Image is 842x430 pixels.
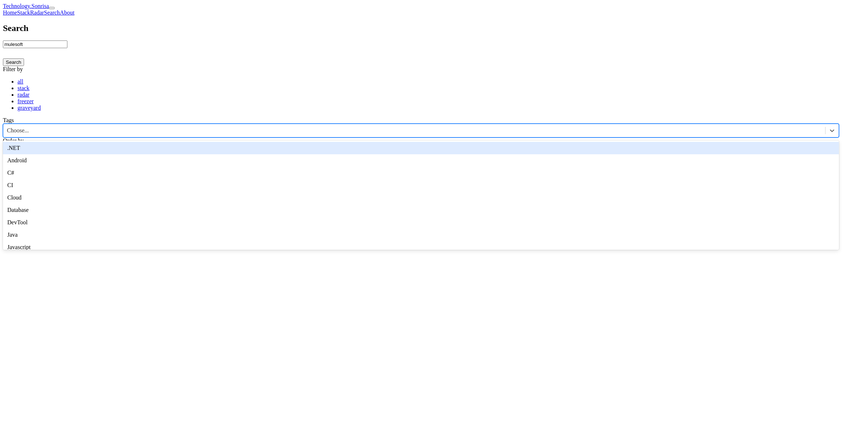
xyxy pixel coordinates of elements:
a: radar [17,92,30,98]
a: Home [3,9,17,16]
div: Choose... [7,127,29,134]
a: Search [44,9,60,16]
div: Order by [3,137,839,144]
button: Toggle navigation [49,7,55,9]
div: Database [3,204,839,216]
a: Technology.Sonrisa [3,3,49,9]
div: DevTool [3,216,839,229]
div: C# [3,167,839,179]
div: Javascript [3,241,839,253]
h1: Search [3,23,839,33]
a: Stack [17,9,30,16]
div: Filter by [3,66,839,73]
a: Radar [30,9,44,16]
div: Cloud [3,191,839,204]
a: stack [17,85,30,91]
a: freezer [17,98,34,104]
div: .NET [3,142,839,154]
div: Android [3,154,839,167]
div: CI [3,179,839,191]
div: Tags [3,117,839,124]
a: all [17,78,23,85]
input: Search [3,40,67,48]
a: About [60,9,74,16]
div: Java [3,229,839,241]
a: graveyard [17,105,41,111]
button: Search [3,58,24,66]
